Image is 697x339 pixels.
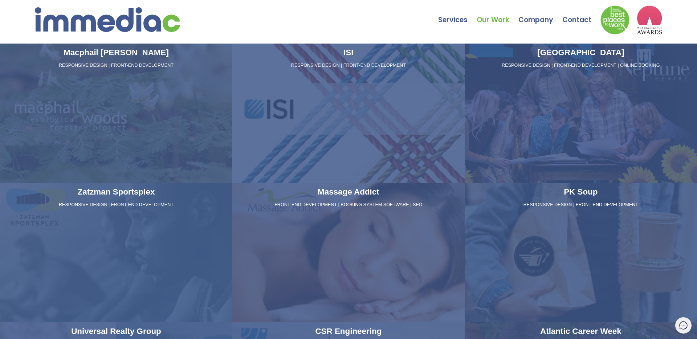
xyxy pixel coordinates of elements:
a: Our Work [477,2,518,27]
h3: Massage Addict [235,186,462,198]
h3: Macphail [PERSON_NAME] [3,46,229,59]
h3: [GEOGRAPHIC_DATA] [468,46,694,59]
h3: CSR Engineering [235,325,462,338]
img: logo2_wea_nobg.webp [637,5,662,34]
h3: Zatzman Sportsplex [3,186,229,198]
img: immediac [35,7,180,32]
a: PK Soup RESPONSIVE DESIGN | FRONT-END DEVELOPMENT [465,183,697,322]
a: ISI RESPONSIVE DESIGN | FRONT-END DEVELOPMENT [232,44,465,183]
p: RESPONSIVE DESIGN | FRONT-END DEVELOPMENT [3,202,229,208]
h3: ISI [235,46,462,59]
p: RESPONSIVE DESIGN | FRONT-END DEVELOPMENT | ONLINE BOOKING [468,62,694,69]
p: RESPONSIVE DESIGN | FRONT-END DEVELOPMENT [3,62,229,69]
h3: Universal Realty Group [3,325,229,338]
p: RESPONSIVE DESIGN | FRONT-END DEVELOPMENT [235,62,462,69]
a: [GEOGRAPHIC_DATA] RESPONSIVE DESIGN | FRONT-END DEVELOPMENT | ONLINE BOOKING [465,44,697,183]
a: Massage Addict FRONT-END DEVELOPMENT | BOOKING SYSTEM SOFTWARE | SEO [232,183,465,322]
a: Contact [562,2,600,27]
h3: PK Soup [468,186,694,198]
a: Services [438,2,477,27]
img: Down [600,5,629,34]
a: Company [518,2,562,27]
h3: Atlantic Career Week [468,325,694,338]
p: RESPONSIVE DESIGN | FRONT-END DEVELOPMENT [468,202,694,208]
p: FRONT-END DEVELOPMENT | BOOKING SYSTEM SOFTWARE | SEO [235,202,462,208]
